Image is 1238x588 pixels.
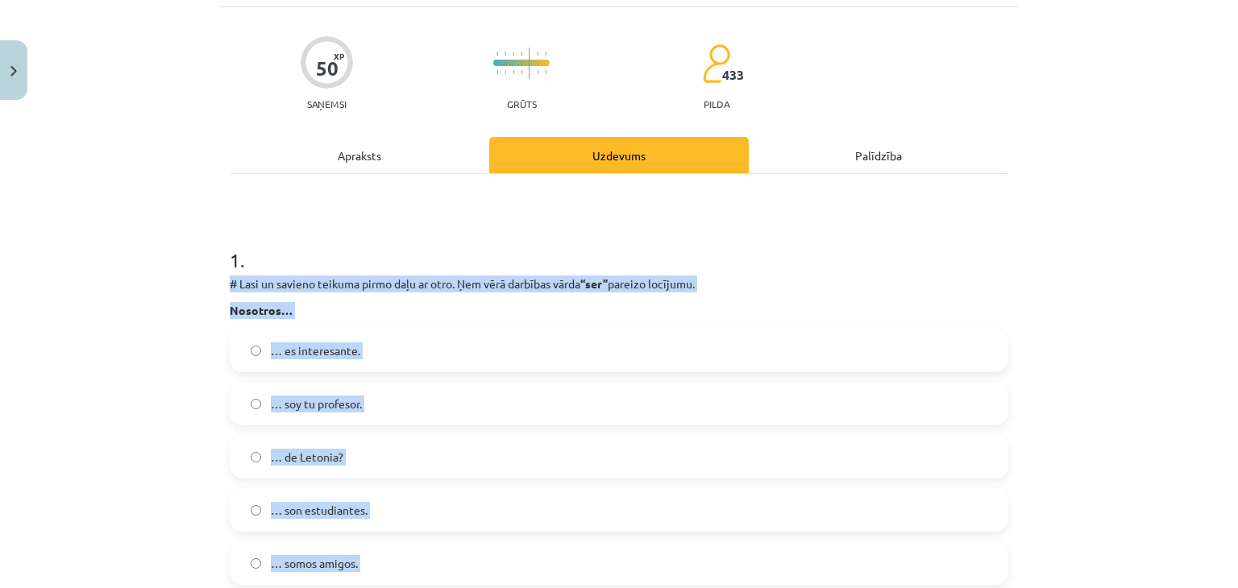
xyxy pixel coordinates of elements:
[251,558,261,569] input: … somos amigos.
[545,70,546,74] img: icon-short-line-57e1e144782c952c97e751825c79c345078a6d821885a25fce030b3d8c18986b.svg
[301,98,353,110] p: Saņemsi
[334,52,344,60] span: XP
[505,70,506,74] img: icon-short-line-57e1e144782c952c97e751825c79c345078a6d821885a25fce030b3d8c18986b.svg
[505,52,506,56] img: icon-short-line-57e1e144782c952c97e751825c79c345078a6d821885a25fce030b3d8c18986b.svg
[529,48,530,79] img: icon-long-line-d9ea69661e0d244f92f715978eff75569469978d946b2353a9bb055b3ed8787d.svg
[316,57,339,80] div: 50
[704,98,729,110] p: pilda
[722,68,744,82] span: 433
[749,137,1008,173] div: Palīdzība
[251,505,261,516] input: … son estudiantes.
[537,52,538,56] img: icon-short-line-57e1e144782c952c97e751825c79c345078a6d821885a25fce030b3d8c18986b.svg
[230,275,1008,292] p: # Lasi un savieno teikuma pirmo daļu ar otro. Ņem vērā darbības vārda pareizo locījumu.
[230,221,1008,271] h1: 1 .
[10,66,17,77] img: icon-close-lesson-0947bae3869378f0d4975bcd49f059093ad1ed9edebbc8119c70593378902aed.svg
[271,449,343,466] span: … de Letonia?
[271,342,360,359] span: … es interesante.
[513,70,514,74] img: icon-short-line-57e1e144782c952c97e751825c79c345078a6d821885a25fce030b3d8c18986b.svg
[271,502,368,519] span: … son estudiantes.
[271,395,362,412] span: … soy tu profesor.
[496,52,498,56] img: icon-short-line-57e1e144782c952c97e751825c79c345078a6d821885a25fce030b3d8c18986b.svg
[537,70,538,74] img: icon-short-line-57e1e144782c952c97e751825c79c345078a6d821885a25fce030b3d8c18986b.svg
[230,303,293,317] b: Nosotros…
[251,399,261,409] input: … soy tu profesor.
[251,346,261,356] input: … es interesante.
[702,43,730,84] img: students-c634bb4e5e11cddfef0936a35e636f08e4e9abd3cc4e673bd6f9a4125e45ecb1.svg
[251,452,261,462] input: … de Letonia?
[507,98,537,110] p: Grūts
[513,52,514,56] img: icon-short-line-57e1e144782c952c97e751825c79c345078a6d821885a25fce030b3d8c18986b.svg
[580,276,608,291] strong: “ser”
[521,52,522,56] img: icon-short-line-57e1e144782c952c97e751825c79c345078a6d821885a25fce030b3d8c18986b.svg
[230,137,489,173] div: Apraksts
[489,137,749,173] div: Uzdevums
[496,70,498,74] img: icon-short-line-57e1e144782c952c97e751825c79c345078a6d821885a25fce030b3d8c18986b.svg
[545,52,546,56] img: icon-short-line-57e1e144782c952c97e751825c79c345078a6d821885a25fce030b3d8c18986b.svg
[271,555,358,572] span: … somos amigos.
[521,70,522,74] img: icon-short-line-57e1e144782c952c97e751825c79c345078a6d821885a25fce030b3d8c18986b.svg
